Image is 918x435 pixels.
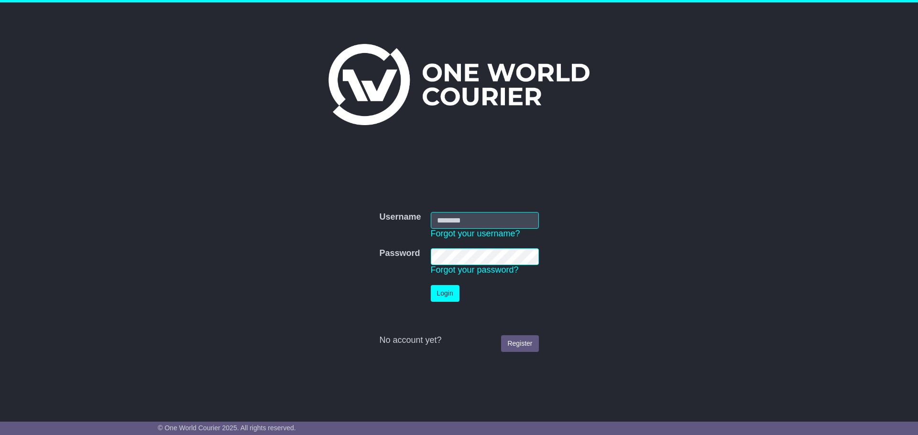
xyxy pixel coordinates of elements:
label: Username [379,212,421,223]
a: Forgot your password? [431,265,519,275]
a: Register [501,335,538,352]
label: Password [379,248,420,259]
a: Forgot your username? [431,229,520,238]
img: One World [328,44,590,125]
div: No account yet? [379,335,538,346]
button: Login [431,285,459,302]
span: © One World Courier 2025. All rights reserved. [158,424,296,432]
